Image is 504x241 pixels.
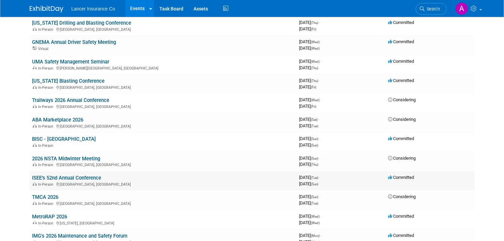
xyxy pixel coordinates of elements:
[33,221,37,224] img: In-Person Event
[416,3,447,15] a: Search
[299,78,321,83] span: [DATE]
[388,136,414,141] span: Committed
[388,194,416,199] span: Considering
[311,21,319,25] span: (Thu)
[33,182,37,186] img: In-Person Event
[32,220,294,225] div: [US_STATE], [GEOGRAPHIC_DATA]
[32,233,128,239] a: IMG's 2026 Maintenance and Safety Forum
[33,124,37,128] img: In-Person Event
[311,79,319,83] span: (Thu)
[71,6,115,11] span: Lancer Insurance Co
[388,156,416,161] span: Considering
[311,47,320,50] span: (Wed)
[311,163,319,166] span: (Thu)
[455,2,468,15] img: Ann Barron
[311,143,319,147] span: (Sun)
[32,194,59,200] a: TMCA 2026
[299,136,321,141] span: [DATE]
[32,156,100,162] a: 2026 NSTA Midwinter Meeting
[38,221,56,225] span: In-Person
[321,214,322,219] span: -
[311,98,320,102] span: (Wed)
[388,59,414,64] span: Committed
[311,195,319,199] span: (Sun)
[311,40,320,44] span: (Wed)
[33,143,37,147] img: In-Person Event
[320,175,321,180] span: -
[321,97,322,102] span: -
[311,118,318,122] span: (Sat)
[299,65,319,70] span: [DATE]
[32,214,67,220] a: MetroRAP 2026
[311,221,320,225] span: (Wed)
[311,66,319,70] span: (Thu)
[32,175,101,181] a: ISEE’s 52nd Annual Conference
[32,84,294,90] div: [GEOGRAPHIC_DATA], [GEOGRAPHIC_DATA]
[38,202,56,206] span: In-Person
[299,220,320,225] span: [DATE]
[299,104,317,109] span: [DATE]
[311,124,319,128] span: (Tue)
[321,233,322,238] span: -
[32,26,294,32] div: [GEOGRAPHIC_DATA], [GEOGRAPHIC_DATA]
[299,117,320,122] span: [DATE]
[388,97,416,102] span: Considering
[299,46,320,51] span: [DATE]
[320,78,321,83] span: -
[38,85,56,90] span: In-Person
[311,157,319,160] span: (Sun)
[320,194,321,199] span: -
[33,202,37,205] img: In-Person Event
[38,163,56,167] span: In-Person
[38,47,51,51] span: Virtual
[299,97,322,102] span: [DATE]
[32,104,294,109] div: [GEOGRAPHIC_DATA], [GEOGRAPHIC_DATA]
[311,234,320,238] span: (Mon)
[311,85,317,89] span: (Fri)
[32,200,294,206] div: [GEOGRAPHIC_DATA], [GEOGRAPHIC_DATA]
[299,84,317,89] span: [DATE]
[321,59,322,64] span: -
[311,176,319,180] span: (Tue)
[299,200,319,206] span: [DATE]
[38,124,56,129] span: In-Person
[32,136,96,142] a: BISC - [GEOGRAPHIC_DATA]
[32,59,110,65] a: UMA Safety Management Seminar
[32,162,294,167] div: [GEOGRAPHIC_DATA], [GEOGRAPHIC_DATA]
[425,6,440,11] span: Search
[311,202,319,205] span: (Tue)
[299,39,322,44] span: [DATE]
[32,39,116,45] a: GNEMA Annual Driver Safety Meeting
[33,47,37,50] img: Virtual Event
[32,123,294,129] div: [GEOGRAPHIC_DATA], [GEOGRAPHIC_DATA]
[311,182,319,186] span: (Sun)
[38,182,56,187] span: In-Person
[299,26,317,31] span: [DATE]
[33,66,37,70] img: In-Person Event
[32,20,131,26] a: [US_STATE] Drilling and Blasting Conference
[32,117,84,123] a: ABA Marketplace 2026
[32,65,294,71] div: [PERSON_NAME][GEOGRAPHIC_DATA], [GEOGRAPHIC_DATA]
[311,60,320,63] span: (Wed)
[38,66,56,71] span: In-Person
[299,59,322,64] span: [DATE]
[299,194,321,199] span: [DATE]
[388,117,416,122] span: Considering
[320,156,321,161] span: -
[311,27,317,31] span: (Fri)
[33,85,37,89] img: In-Person Event
[299,142,319,148] span: [DATE]
[321,39,322,44] span: -
[33,105,37,108] img: In-Person Event
[311,105,317,108] span: (Fri)
[299,123,319,128] span: [DATE]
[388,20,414,25] span: Committed
[388,214,414,219] span: Committed
[320,20,321,25] span: -
[388,233,414,238] span: Committed
[388,39,414,44] span: Committed
[299,214,322,219] span: [DATE]
[33,27,37,31] img: In-Person Event
[311,215,320,218] span: (Wed)
[299,181,319,186] span: [DATE]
